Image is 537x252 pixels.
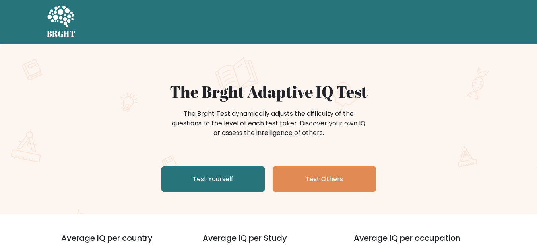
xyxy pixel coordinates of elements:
[169,109,368,138] div: The Brght Test dynamically adjusts the difficulty of the questions to the level of each test take...
[273,166,376,192] a: Test Others
[75,82,463,101] h1: The Brght Adaptive IQ Test
[161,166,265,192] a: Test Yourself
[47,29,76,39] h5: BRGHT
[47,3,76,41] a: BRGHT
